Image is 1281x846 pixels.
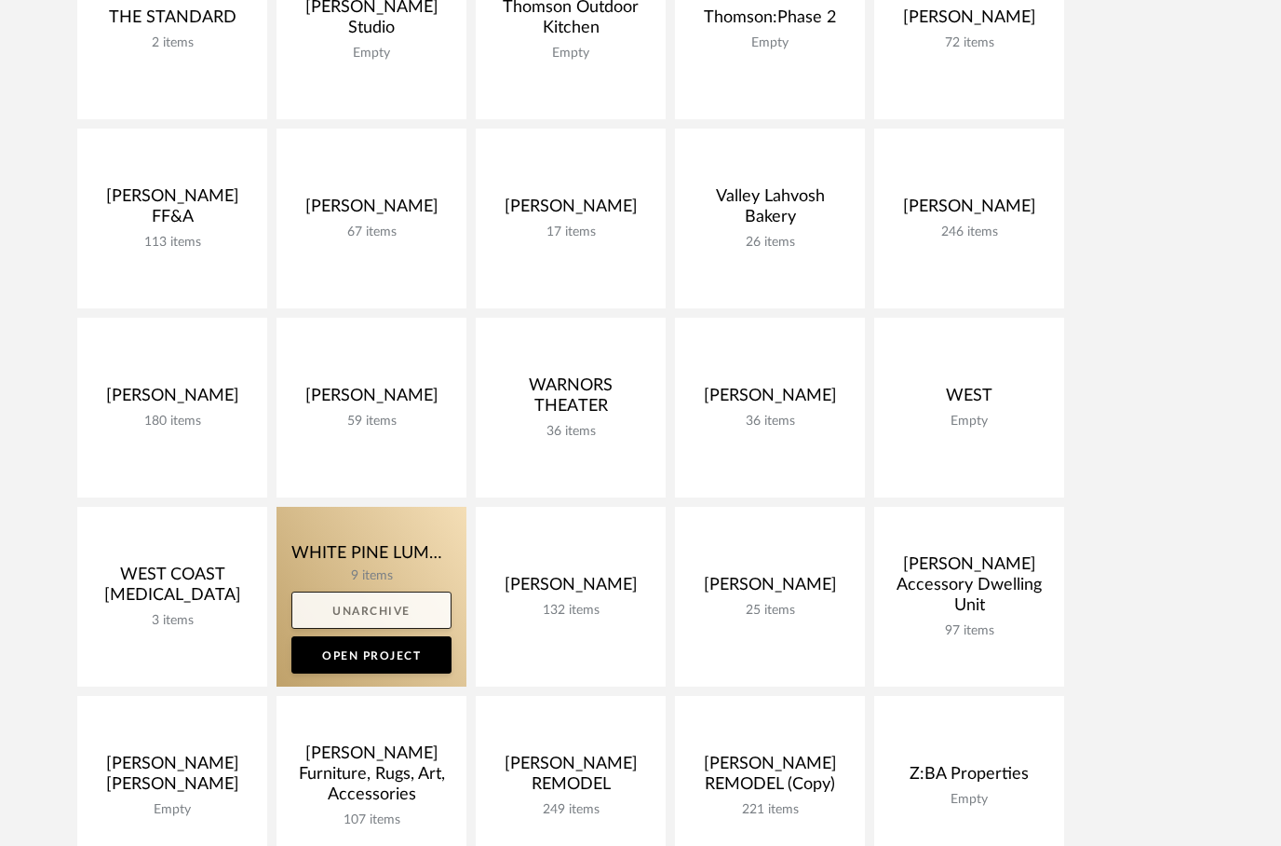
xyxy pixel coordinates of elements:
div: 26 items [690,235,850,251]
div: 3 items [92,613,252,629]
div: 67 items [291,225,452,240]
div: [PERSON_NAME] [92,386,252,414]
div: Z:BA Properties [889,764,1049,792]
div: 113 items [92,235,252,251]
div: Empty [291,46,452,61]
div: [PERSON_NAME] [291,197,452,225]
div: 180 items [92,414,252,430]
div: 2 items [92,35,252,51]
div: 246 items [889,225,1049,240]
div: 107 items [291,812,452,828]
div: Empty [92,802,252,818]
div: 221 items [690,802,850,818]
div: [PERSON_NAME] [291,386,452,414]
div: [PERSON_NAME] FF&A [92,186,252,235]
div: WARNORS THEATER [491,375,651,424]
div: [PERSON_NAME] [889,197,1049,225]
div: Empty [889,414,1049,430]
div: 36 items [690,414,850,430]
div: 72 items [889,35,1049,51]
div: [PERSON_NAME] [690,575,850,603]
div: Valley Lahvosh Bakery [690,186,850,235]
div: WEST [889,386,1049,414]
a: Unarchive [291,592,452,629]
div: Thomson:Phase 2 [690,7,850,35]
div: THE STANDARD [92,7,252,35]
div: Empty [889,792,1049,808]
div: [PERSON_NAME] REMODEL [491,754,651,802]
div: [PERSON_NAME] [690,386,850,414]
div: [PERSON_NAME] [491,575,651,603]
div: 17 items [491,225,651,240]
div: 132 items [491,603,651,619]
div: Empty [491,46,651,61]
a: Open Project [291,636,452,674]
div: 97 items [889,623,1049,639]
div: [PERSON_NAME] REMODEL (Copy) [690,754,850,802]
div: 25 items [690,603,850,619]
div: [PERSON_NAME] [491,197,651,225]
div: WEST COAST [MEDICAL_DATA] [92,565,252,613]
div: [PERSON_NAME] Accessory Dwelling Unit [889,554,1049,623]
div: 59 items [291,414,452,430]
div: [PERSON_NAME] Furniture, Rugs, Art, Accessories [291,744,452,812]
div: [PERSON_NAME] [PERSON_NAME] [92,754,252,802]
div: 36 items [491,424,651,440]
div: Empty [690,35,850,51]
div: [PERSON_NAME] [889,7,1049,35]
div: 249 items [491,802,651,818]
